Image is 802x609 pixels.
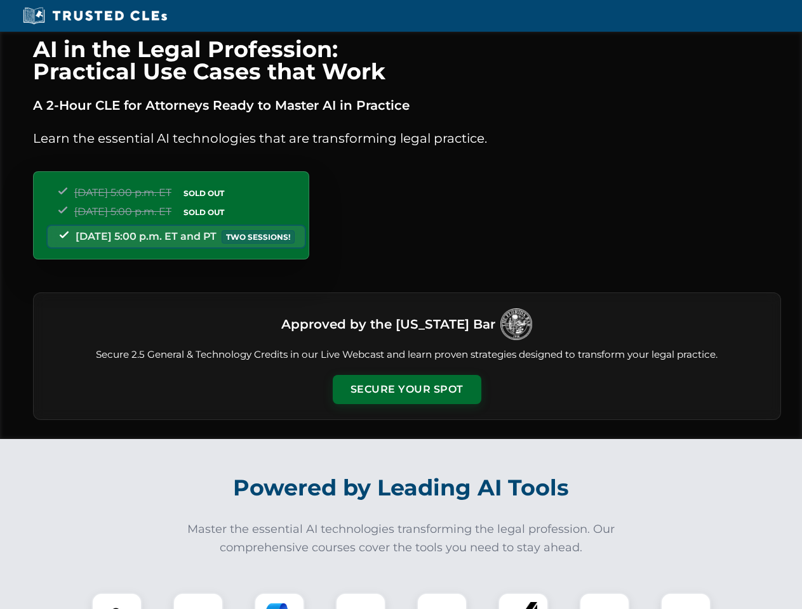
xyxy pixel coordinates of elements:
h3: Approved by the [US_STATE] Bar [281,313,495,336]
p: Secure 2.5 General & Technology Credits in our Live Webcast and learn proven strategies designed ... [49,348,765,362]
span: [DATE] 5:00 p.m. ET [74,187,171,199]
p: Master the essential AI technologies transforming the legal profession. Our comprehensive courses... [179,520,624,557]
span: SOLD OUT [179,187,229,200]
img: Logo [500,308,532,340]
h1: AI in the Legal Profession: Practical Use Cases that Work [33,38,781,82]
h2: Powered by Leading AI Tools [50,466,753,510]
span: SOLD OUT [179,206,229,219]
p: A 2-Hour CLE for Attorneys Ready to Master AI in Practice [33,95,781,115]
span: [DATE] 5:00 p.m. ET [74,206,171,218]
button: Secure Your Spot [333,375,481,404]
img: Trusted CLEs [19,6,171,25]
p: Learn the essential AI technologies that are transforming legal practice. [33,128,781,148]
